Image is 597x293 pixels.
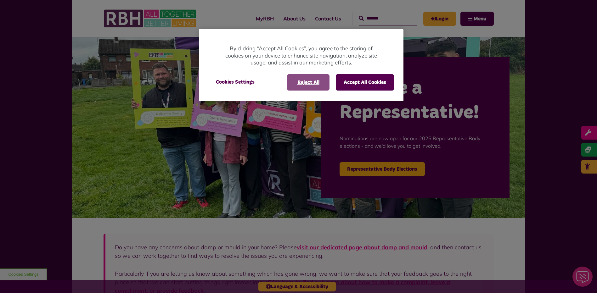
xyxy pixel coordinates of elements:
button: Reject All [287,74,329,91]
div: Privacy [199,29,403,101]
div: Close Web Assistant [4,2,24,22]
div: Cookie banner [199,29,403,101]
p: By clicking “Accept All Cookies”, you agree to the storing of cookies on your device to enhance s... [224,45,378,66]
button: Cookies Settings [208,74,262,90]
button: Accept All Cookies [336,74,394,91]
